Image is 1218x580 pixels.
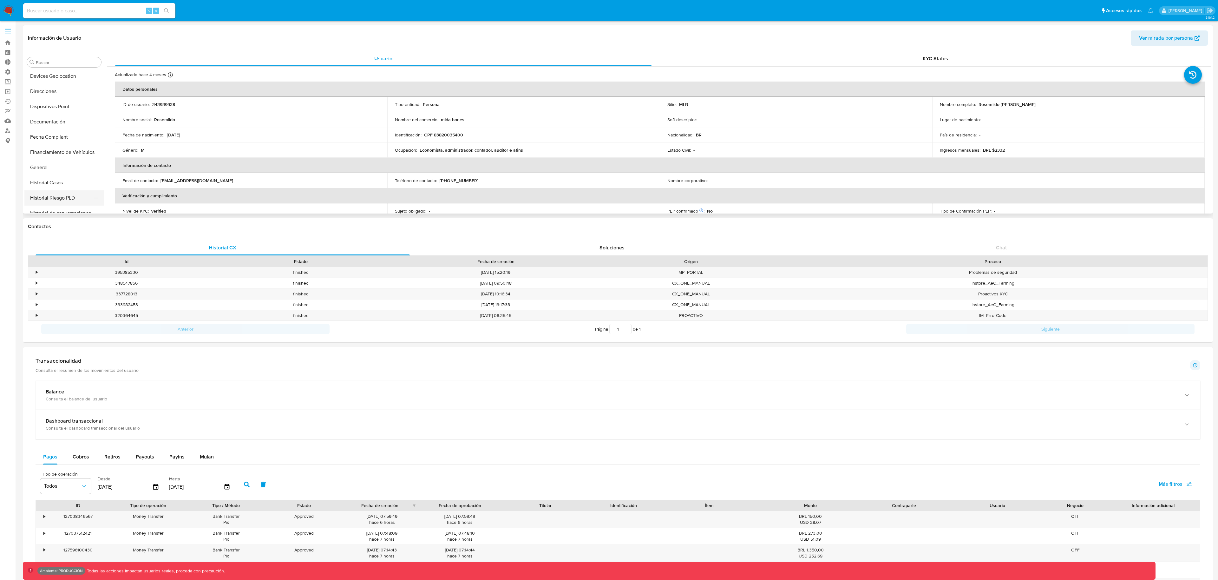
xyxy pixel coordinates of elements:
[604,267,778,278] div: MP_PORTAL
[85,568,225,574] p: Todas las acciones impactan usuarios reales, proceda con precaución.
[599,244,625,251] span: Soluciones
[152,102,175,107] p: 343939938
[214,278,388,288] div: finished
[147,8,151,14] span: ⌥
[778,300,1208,310] div: Instore_AeC_Farming
[155,8,157,14] span: s
[994,208,995,214] p: -
[39,300,214,310] div: 333982453
[667,147,691,153] p: Estado Civil :
[979,132,980,138] p: -
[420,147,523,153] p: Economista, administrador, contador, auditor e afins
[24,129,104,145] button: Fecha Compliant
[214,267,388,278] div: finished
[983,117,985,122] p: -
[167,132,180,138] p: [DATE]
[388,267,604,278] div: [DATE] 15:20:19
[1106,7,1142,14] span: Accesos rápidos
[1148,8,1153,13] a: Notificaciones
[604,278,778,288] div: CX_ONE_MANUAL
[979,102,1036,107] p: Rosemildo [PERSON_NAME]
[395,102,420,107] p: Tipo entidad :
[36,313,37,319] div: •
[39,289,214,299] div: 337728013
[667,102,677,107] p: Sitio :
[940,102,976,107] p: Nombre completo :
[36,302,37,308] div: •
[429,208,430,214] p: -
[667,132,693,138] p: Nacionalidad :
[209,244,236,251] span: Historial CX
[115,72,166,78] p: Actualizado hace 4 meses
[906,324,1195,334] button: Siguiente
[388,310,604,321] div: [DATE] 08:35:45
[36,280,37,286] div: •
[395,178,437,183] p: Teléfono de contacto :
[374,55,392,62] span: Usuario
[778,267,1208,278] div: Problemas de seguridad
[151,208,166,214] p: verified
[667,178,708,183] p: Nombre corporativo :
[122,178,158,183] p: Email de contacto :
[160,178,233,183] p: [EMAIL_ADDRESS][DOMAIN_NAME]
[707,208,713,214] p: No
[24,160,104,175] button: General
[28,223,1208,230] h1: Contactos
[214,310,388,321] div: finished
[39,267,214,278] div: 395385330
[160,6,173,15] button: search-icon
[940,132,977,138] p: País de residencia :
[424,132,463,138] p: CPF 83820035400
[23,7,175,15] input: Buscar usuario o caso...
[604,310,778,321] div: PROACTIVO
[388,278,604,288] div: [DATE] 09:50:48
[395,147,417,153] p: Ocupación :
[441,117,464,122] p: mida bones
[24,84,104,99] button: Direcciones
[667,208,704,214] p: PEP confirmado :
[24,206,104,221] button: Historial de conversaciones
[1169,8,1204,14] p: leandrojossue.ramirez@mercadolibre.com.co
[388,300,604,310] div: [DATE] 13:17:38
[29,60,35,65] button: Buscar
[996,244,1007,251] span: Chat
[115,188,1205,203] th: Verificación y cumplimiento
[608,258,774,265] div: Origen
[115,158,1205,173] th: Información de contacto
[141,147,145,153] p: M
[395,117,438,122] p: Nombre del comercio :
[778,310,1208,321] div: IM_ErrorCode
[700,117,701,122] p: -
[44,258,209,265] div: Id
[783,258,1203,265] div: Proceso
[778,278,1208,288] div: Instore_AeC_Farming
[1139,30,1193,46] span: Ver mirada por persona
[122,147,138,153] p: Género :
[39,278,214,288] div: 348547856
[940,117,981,122] p: Lugar de nacimiento :
[36,60,99,65] input: Buscar
[778,289,1208,299] div: Proactivos KYC
[24,190,99,206] button: Historial Riesgo PLD
[122,132,164,138] p: Fecha de nacimiento :
[214,300,388,310] div: finished
[440,178,478,183] p: [PHONE_NUMBER]
[696,132,702,138] p: BR
[604,300,778,310] div: CX_ONE_MANUAL
[1131,30,1208,46] button: Ver mirada por persona
[604,289,778,299] div: CX_ONE_MANUAL
[24,99,104,114] button: Dispositivos Point
[41,324,330,334] button: Anterior
[595,324,641,334] span: Página de
[395,132,422,138] p: Identificación :
[214,289,388,299] div: finished
[154,117,175,122] p: Rosemildo
[392,258,599,265] div: Fecha de creación
[115,82,1205,97] th: Datos personales
[122,117,152,122] p: Nombre social :
[36,291,37,297] div: •
[639,326,641,332] span: 1
[679,102,688,107] p: MLB
[36,269,37,275] div: •
[24,114,104,129] button: Documentación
